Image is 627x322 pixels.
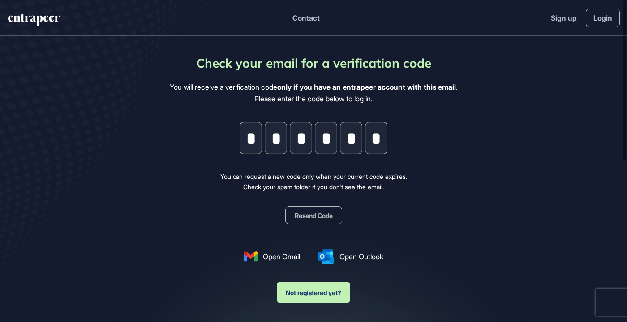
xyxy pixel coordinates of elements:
[277,273,350,303] a: Not registered yet?
[7,14,61,29] a: entrapeer-logo
[196,54,431,73] div: Check your email for a verification code
[292,12,320,24] button: Contact
[277,282,350,303] button: Not registered yet?
[263,251,300,262] span: Open Gmail
[285,206,342,224] button: Resend Code
[170,82,458,104] div: You will receive a verification code . Please enter the code below to log in.
[277,83,456,91] b: only if you have an entrapeer account with this email
[220,172,407,192] div: You can request a new code only when your current code expires. Check your spam folder if you don...
[339,251,383,262] span: Open Outlook
[244,251,301,262] a: Open Gmail
[586,9,620,27] a: Login
[318,249,383,264] a: Open Outlook
[551,13,577,23] a: Sign up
